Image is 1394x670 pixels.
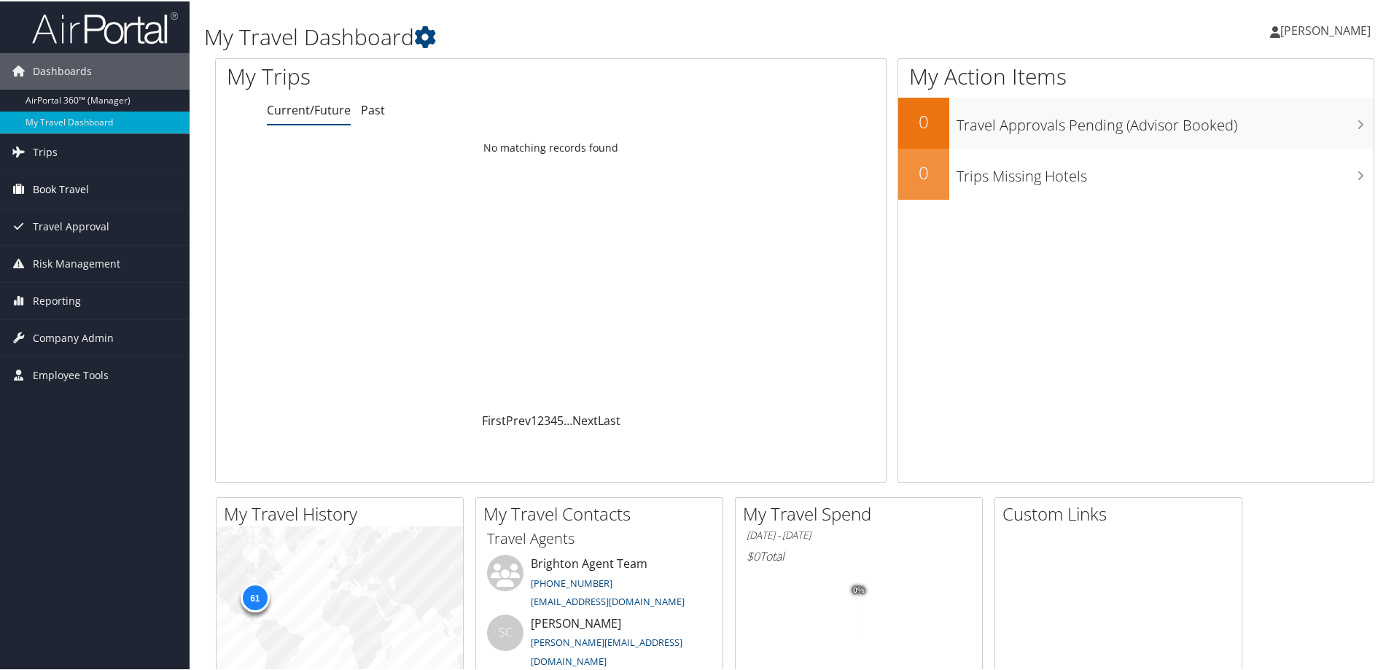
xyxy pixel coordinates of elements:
li: Brighton Agent Team [480,553,719,613]
a: 4 [550,411,557,427]
a: 2 [537,411,544,427]
h3: Trips Missing Hotels [957,157,1374,185]
tspan: 0% [853,585,865,593]
span: Book Travel [33,170,89,206]
img: airportal-logo.png [32,9,178,44]
a: 5 [557,411,564,427]
td: No matching records found [216,133,886,160]
h2: 0 [898,108,949,133]
h1: My Travel Dashboard [204,20,992,51]
a: First [482,411,506,427]
a: [EMAIL_ADDRESS][DOMAIN_NAME] [531,593,685,607]
h3: Travel Agents [487,527,712,548]
a: 3 [544,411,550,427]
span: Risk Management [33,244,120,281]
span: … [564,411,572,427]
h1: My Action Items [898,60,1374,90]
h2: Custom Links [1002,500,1242,525]
span: Company Admin [33,319,114,355]
a: [PERSON_NAME][EMAIL_ADDRESS][DOMAIN_NAME] [531,634,682,666]
div: SC [487,613,523,650]
span: Dashboards [33,52,92,88]
h2: My Travel History [224,500,463,525]
h2: My Travel Contacts [483,500,723,525]
span: Travel Approval [33,207,109,244]
h6: Total [747,547,971,563]
a: 1 [531,411,537,427]
a: Current/Future [267,101,351,117]
span: Reporting [33,281,81,318]
a: Past [361,101,385,117]
a: Last [598,411,620,427]
h3: Travel Approvals Pending (Advisor Booked) [957,106,1374,134]
h2: My Travel Spend [743,500,982,525]
a: [PERSON_NAME] [1270,7,1385,51]
a: [PHONE_NUMBER] [531,575,612,588]
a: 0Travel Approvals Pending (Advisor Booked) [898,96,1374,147]
span: $0 [747,547,760,563]
span: Trips [33,133,58,169]
a: Next [572,411,598,427]
a: Prev [506,411,531,427]
h1: My Trips [227,60,596,90]
div: 61 [241,582,270,611]
h2: 0 [898,159,949,184]
span: [PERSON_NAME] [1280,21,1371,37]
a: 0Trips Missing Hotels [898,147,1374,198]
span: Employee Tools [33,356,109,392]
h6: [DATE] - [DATE] [747,527,971,541]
